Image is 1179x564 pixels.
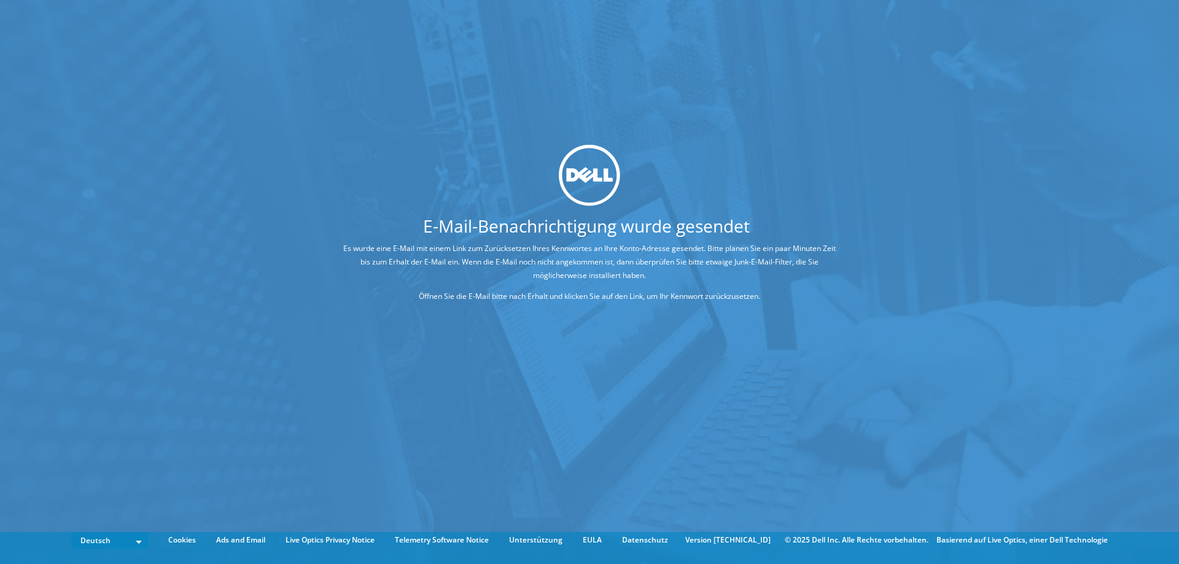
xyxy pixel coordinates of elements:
[341,290,838,303] p: Öffnen Sie die E-Mail bitte nach Erhalt und klicken Sie auf den Link, um Ihr Kennwort zurückzuset...
[386,533,498,547] a: Telemetry Software Notice
[559,144,620,206] img: dell_svg_logo.svg
[500,533,572,547] a: Unterstützung
[341,242,838,282] p: Es wurde eine E-Mail mit einem Link zum Zurücksetzen Ihres Kennwortes an Ihre Konto-Adresse gesen...
[779,533,935,547] li: © 2025 Dell Inc. Alle Rechte vorbehalten.
[276,533,384,547] a: Live Optics Privacy Notice
[295,217,878,234] h1: E-Mail-Benachrichtigung wurde gesendet
[159,533,205,547] a: Cookies
[679,533,777,547] li: Version [TECHNICAL_ID]
[613,533,677,547] a: Datenschutz
[574,533,611,547] a: EULA
[207,533,274,547] a: Ads and Email
[936,533,1108,547] li: Basierend auf Live Optics, einer Dell Technologie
